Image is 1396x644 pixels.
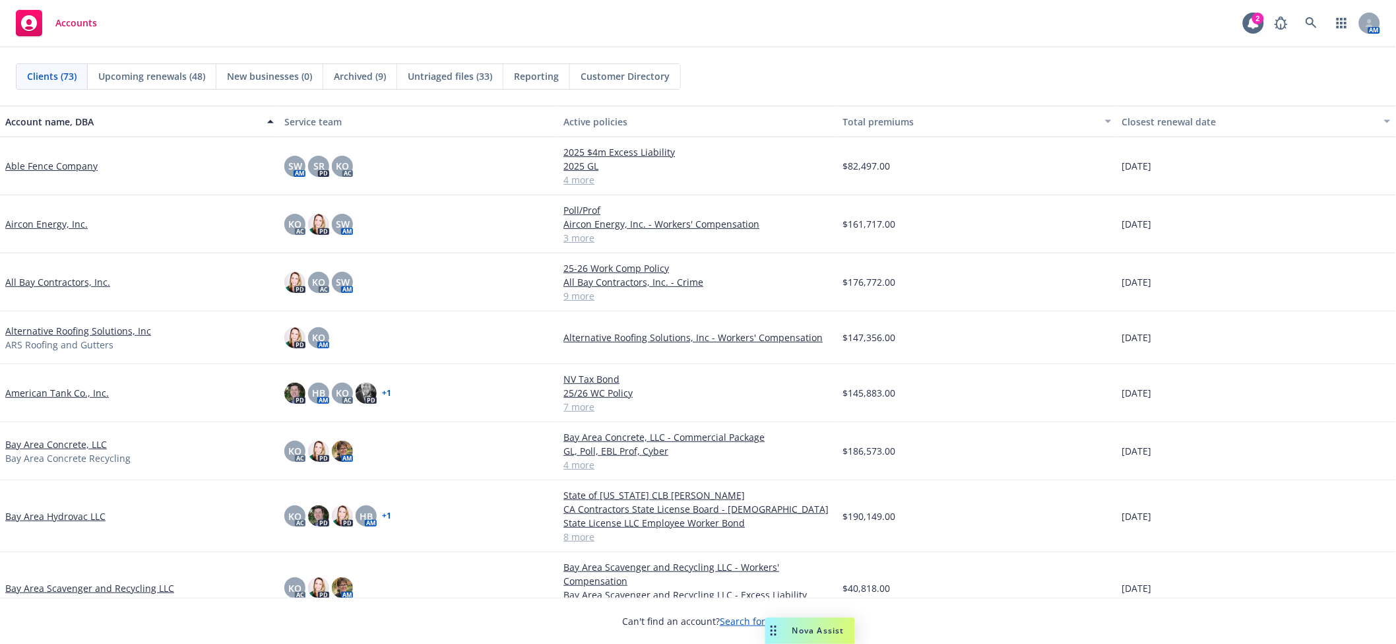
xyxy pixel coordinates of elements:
a: 2025 $4m Excess Liability [563,145,832,159]
a: 7 more [563,400,832,414]
a: Aircon Energy, Inc. - Workers' Compensation [563,217,832,231]
a: Report a Bug [1268,10,1294,36]
a: 9 more [563,289,832,303]
a: 25/26 WC Policy [563,386,832,400]
span: [DATE] [1122,581,1152,595]
span: [DATE] [1122,509,1152,523]
a: American Tank Co., Inc. [5,386,109,400]
div: Drag to move [765,618,782,644]
span: HB [360,509,373,523]
a: Bay Area Hydrovac LLC [5,509,106,523]
button: Closest renewal date [1117,106,1396,137]
div: Account name, DBA [5,115,259,129]
span: KO [288,581,301,595]
span: [DATE] [1122,386,1152,400]
span: [DATE] [1122,159,1152,173]
a: 4 more [563,458,832,472]
img: photo [284,272,305,293]
a: NV Tax Bond [563,372,832,386]
span: [DATE] [1122,275,1152,289]
span: [DATE] [1122,217,1152,231]
span: KO [336,386,349,400]
a: Bay Area Scavenger and Recycling LLC - Workers' Compensation [563,560,832,588]
span: Accounts [55,18,97,28]
span: ARS Roofing and Gutters [5,338,113,352]
span: [DATE] [1122,444,1152,458]
div: 2 [1252,13,1264,24]
span: SW [288,159,302,173]
button: Nova Assist [765,618,855,644]
span: Reporting [514,69,559,83]
div: Service team [284,115,553,129]
a: Accounts [11,5,102,42]
img: photo [284,327,305,348]
span: SR [313,159,325,173]
span: Upcoming renewals (48) [98,69,205,83]
span: Can't find an account? [622,614,774,628]
img: photo [284,383,305,404]
img: photo [356,383,377,404]
span: Bay Area Concrete Recycling [5,451,131,465]
span: Archived (9) [334,69,386,83]
a: State of [US_STATE] CLB [PERSON_NAME] [563,488,832,502]
img: photo [332,577,353,598]
span: SW [336,217,350,231]
span: $176,772.00 [843,275,896,289]
img: photo [308,577,329,598]
a: Alternative Roofing Solutions, Inc [5,324,151,338]
a: Bay Area Concrete, LLC - Commercial Package [563,430,832,444]
a: 4 more [563,173,832,187]
a: Alternative Roofing Solutions, Inc - Workers' Compensation [563,331,832,344]
img: photo [332,441,353,462]
span: SW [336,275,350,289]
span: $40,818.00 [843,581,891,595]
span: Untriaged files (33) [408,69,492,83]
span: Nova Assist [792,625,844,636]
img: photo [332,505,353,527]
a: Bay Area Scavenger and Recycling LLC - Excess Liability [563,588,832,602]
a: All Bay Contractors, Inc. [5,275,110,289]
a: 2025 GL [563,159,832,173]
span: $145,883.00 [843,386,896,400]
img: photo [308,441,329,462]
span: $190,149.00 [843,509,896,523]
span: Clients (73) [27,69,77,83]
span: $147,356.00 [843,331,896,344]
a: All Bay Contractors, Inc. - Crime [563,275,832,289]
span: New businesses (0) [227,69,312,83]
a: + 1 [382,512,391,520]
a: 25-26 Work Comp Policy [563,261,832,275]
a: Bay Area Concrete, LLC [5,437,107,451]
span: KO [312,275,325,289]
span: [DATE] [1122,331,1152,344]
div: Active policies [563,115,832,129]
div: Closest renewal date [1122,115,1376,129]
span: KO [312,331,325,344]
a: Able Fence Company [5,159,98,173]
a: Bay Area Scavenger and Recycling LLC [5,581,174,595]
span: $186,573.00 [843,444,896,458]
span: KO [288,509,301,523]
a: Search for it [720,615,774,628]
span: KO [288,444,301,458]
a: Aircon Energy, Inc. [5,217,88,231]
a: Poll/Prof [563,203,832,217]
a: + 1 [382,389,391,397]
a: Search [1298,10,1325,36]
img: photo [308,214,329,235]
a: GL, Poll, EBL Prof, Cyber [563,444,832,458]
span: KO [336,159,349,173]
span: HB [312,386,325,400]
a: CA Contractors State License Board - [DEMOGRAPHIC_DATA] State License LLC Employee Worker Bond [563,502,832,530]
div: Total premiums [843,115,1097,129]
button: Service team [279,106,558,137]
span: $82,497.00 [843,159,891,173]
span: KO [288,217,301,231]
a: 3 more [563,231,832,245]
